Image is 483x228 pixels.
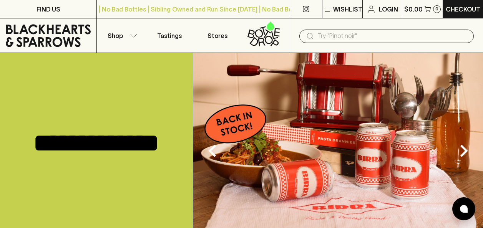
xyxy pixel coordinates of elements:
img: bubble-icon [460,205,468,213]
input: Try "Pinot noir" [318,30,468,42]
p: Tastings [157,31,182,40]
p: Shop [108,31,123,40]
p: $0.00 [404,5,423,14]
p: Login [379,5,398,14]
a: Tastings [145,18,193,53]
p: Checkout [446,5,480,14]
p: FIND US [37,5,60,14]
button: Next [448,135,479,166]
p: Wishlist [333,5,362,14]
p: Stores [207,31,227,40]
a: Stores [193,18,241,53]
button: Shop [97,18,145,53]
p: 0 [435,7,438,11]
button: Previous [197,135,228,166]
